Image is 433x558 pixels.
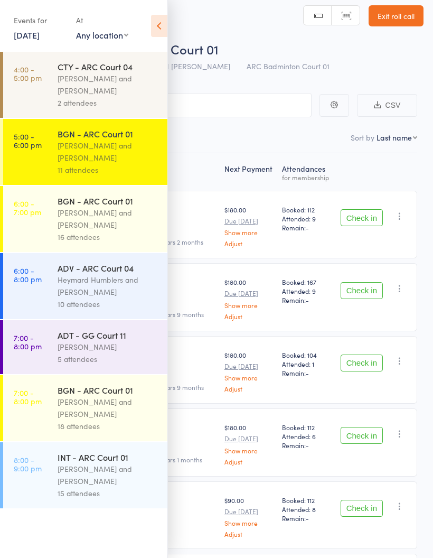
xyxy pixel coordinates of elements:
time: 7:00 - 8:00 pm [14,388,42,405]
small: Due [DATE] [224,290,274,297]
small: Due [DATE] [224,435,274,442]
div: 5 attendees [58,353,158,365]
div: 11 attendees [58,164,158,176]
div: 18 attendees [58,420,158,432]
div: Atten­dances [278,158,334,186]
button: Check in [341,355,383,371]
span: Booked: 112 [282,205,330,214]
small: Due [DATE] [224,217,274,225]
div: ADT - GG Court 11 [58,329,158,341]
time: 7:00 - 8:00 pm [14,333,42,350]
div: [PERSON_NAME] and [PERSON_NAME] [58,72,158,97]
div: $180.00 [224,423,274,464]
span: Attended: 9 [282,286,330,295]
time: 6:00 - 7:00 pm [14,199,41,216]
span: Attended: 6 [282,432,330,441]
span: Remain: [282,514,330,523]
div: 2 attendees [58,97,158,109]
span: - [306,295,309,304]
a: Show more [224,374,274,381]
time: 6:00 - 8:00 pm [14,266,42,283]
div: BGN - ARC Court 01 [58,128,158,139]
a: 8:00 -9:00 pmINT - ARC Court 01[PERSON_NAME] and [PERSON_NAME]15 attendees [3,442,167,508]
div: [PERSON_NAME] and [PERSON_NAME] [58,207,158,231]
button: Check in [341,282,383,299]
span: Booked: 167 [282,277,330,286]
div: Last name [376,132,412,143]
span: - [306,441,309,450]
div: [PERSON_NAME] and [PERSON_NAME] [58,396,158,420]
span: - [306,514,309,523]
span: Booked: 112 [282,423,330,432]
time: 8:00 - 9:00 pm [14,455,42,472]
span: Remain: [282,441,330,450]
a: Show more [224,447,274,454]
a: Show more [224,519,274,526]
div: 16 attendees [58,231,158,243]
span: Booked: 104 [282,350,330,359]
time: 5:00 - 6:00 pm [14,132,42,149]
div: ADV - ARC Court 04 [58,262,158,274]
div: Events for [14,12,65,29]
button: Check in [341,500,383,517]
label: Sort by [351,132,374,143]
a: 4:00 -5:00 pmCTY - ARC Court 04[PERSON_NAME] and [PERSON_NAME]2 attendees [3,52,167,118]
div: BGN - ARC Court 01 [58,384,158,396]
small: Due [DATE] [224,508,274,515]
span: Attended: 8 [282,505,330,514]
a: 5:00 -6:00 pmBGN - ARC Court 01[PERSON_NAME] and [PERSON_NAME]11 attendees [3,119,167,185]
a: 7:00 -8:00 pmBGN - ARC Court 01[PERSON_NAME] and [PERSON_NAME]18 attendees [3,375,167,441]
div: for membership [282,174,330,181]
time: 4:00 - 5:00 pm [14,65,42,82]
div: 10 attendees [58,298,158,310]
span: Attended: 1 [282,359,330,368]
div: Next Payment [220,158,278,186]
div: [PERSON_NAME] [58,341,158,353]
button: Check in [341,209,383,226]
div: $180.00 [224,350,274,392]
a: Adjust [224,240,274,247]
span: Remain: [282,295,330,304]
div: INT - ARC Court 01 [58,451,158,463]
small: Due [DATE] [224,362,274,370]
div: Heymard Humblers and [PERSON_NAME] [58,274,158,298]
span: Remain: [282,223,330,232]
a: Adjust [224,531,274,537]
button: Check in [341,427,383,444]
a: 6:00 -7:00 pmBGN - ARC Court 01[PERSON_NAME] and [PERSON_NAME]16 attendees [3,186,167,252]
div: CTY - ARC Court 04 [58,61,158,72]
a: 6:00 -8:00 pmADV - ARC Court 04Heymard Humblers and [PERSON_NAME]10 attendees [3,253,167,319]
a: Adjust [224,385,274,392]
span: Remain: [282,368,330,377]
div: Any location [76,29,128,41]
a: Adjust [224,313,274,320]
span: ARC Badminton Court 01 [247,61,330,71]
div: $180.00 [224,277,274,319]
span: Attended: 9 [282,214,330,223]
div: 15 attendees [58,487,158,499]
div: $90.00 [224,496,274,537]
span: - [306,368,309,377]
div: $180.00 [224,205,274,247]
a: [DATE] [14,29,40,41]
span: - [306,223,309,232]
a: Show more [224,302,274,309]
a: Adjust [224,458,274,465]
div: At [76,12,128,29]
span: Booked: 112 [282,496,330,505]
div: [PERSON_NAME] and [PERSON_NAME] [58,463,158,487]
div: BGN - ARC Court 01 [58,195,158,207]
a: 7:00 -8:00 pmADT - GG Court 11[PERSON_NAME]5 attendees [3,320,167,374]
a: Show more [224,229,274,236]
div: [PERSON_NAME] and [PERSON_NAME] [58,139,158,164]
button: CSV [357,94,417,117]
a: Exit roll call [369,5,423,26]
